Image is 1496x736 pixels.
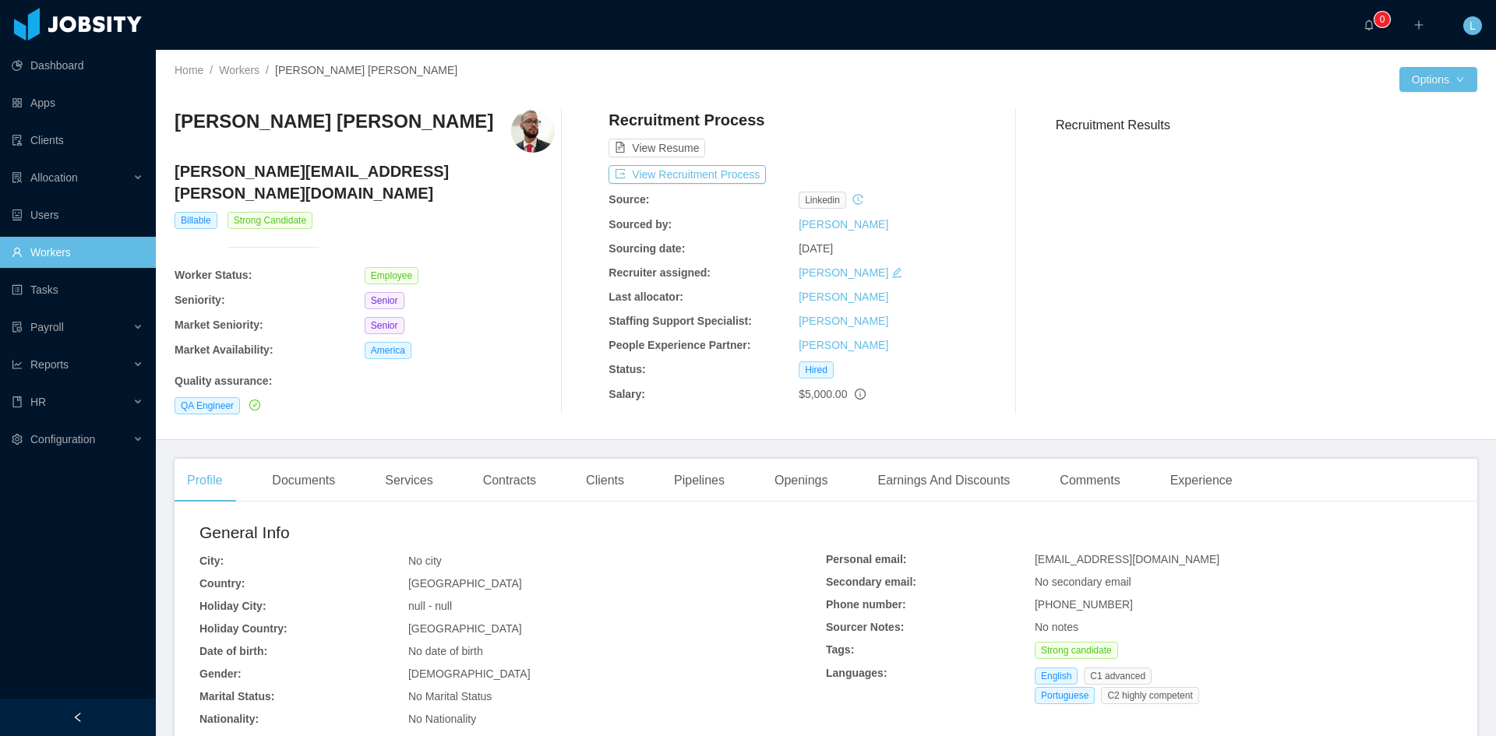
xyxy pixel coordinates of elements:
[609,266,711,279] b: Recruiter assigned:
[249,400,260,410] i: icon: check-circle
[471,459,549,502] div: Contracts
[826,598,906,611] b: Phone number:
[1035,621,1078,633] span: No notes
[199,713,259,725] b: Nationality:
[891,267,902,278] i: icon: edit
[175,375,272,387] b: Quality assurance :
[1056,115,1477,135] h3: Recruitment Results
[175,294,225,306] b: Seniority:
[826,643,854,656] b: Tags:
[365,292,404,309] span: Senior
[30,321,64,333] span: Payroll
[175,459,235,502] div: Profile
[175,160,555,204] h4: [PERSON_NAME][EMAIL_ADDRESS][PERSON_NAME][DOMAIN_NAME]
[408,690,492,703] span: No Marital Status
[408,622,522,635] span: [GEOGRAPHIC_DATA]
[12,50,143,81] a: icon: pie-chartDashboard
[609,218,672,231] b: Sourced by:
[1035,667,1078,685] span: English
[266,64,269,76] span: /
[609,291,683,303] b: Last allocator:
[199,690,274,703] b: Marital Status:
[12,274,143,305] a: icon: profileTasks
[219,64,259,76] a: Workers
[12,396,23,407] i: icon: book
[408,600,452,612] span: null - null
[609,139,705,157] button: icon: file-textView Resume
[199,645,267,657] b: Date of birth:
[12,87,143,118] a: icon: appstoreApps
[365,342,411,359] span: America
[852,194,863,205] i: icon: history
[30,396,46,408] span: HR
[1364,19,1374,30] i: icon: bell
[175,343,273,356] b: Market Availability:
[826,553,907,565] b: Personal email:
[199,600,266,612] b: Holiday City:
[408,577,522,590] span: [GEOGRAPHIC_DATA]
[199,577,245,590] b: Country:
[12,172,23,183] i: icon: solution
[408,713,476,725] span: No Nationality
[609,363,645,375] b: Status:
[1374,12,1390,27] sup: 0
[826,576,916,588] b: Secondary email:
[372,459,445,502] div: Services
[199,622,288,635] b: Holiday Country:
[12,322,23,333] i: icon: file-protect
[855,389,866,400] span: info-circle
[199,555,224,567] b: City:
[1047,459,1132,502] div: Comments
[408,645,483,657] span: No date of birth
[1101,687,1198,704] span: C2 highly competent
[609,142,705,154] a: icon: file-textView Resume
[826,667,887,679] b: Languages:
[609,193,649,206] b: Source:
[1413,19,1424,30] i: icon: plus
[1035,598,1133,611] span: [PHONE_NUMBER]
[408,555,442,567] span: No city
[1035,642,1118,659] span: Strong candidate
[12,199,143,231] a: icon: robotUsers
[175,269,252,281] b: Worker Status:
[199,520,826,545] h2: General Info
[1035,576,1131,588] span: No secondary email
[662,459,737,502] div: Pipelines
[799,339,888,351] a: [PERSON_NAME]
[1470,16,1476,35] span: L
[1035,553,1219,565] span: [EMAIL_ADDRESS][DOMAIN_NAME]
[1158,459,1245,502] div: Experience
[1399,67,1477,92] button: Optionsicon: down
[799,242,833,255] span: [DATE]
[609,388,645,400] b: Salary:
[259,459,348,502] div: Documents
[246,399,260,411] a: icon: check-circle
[826,621,904,633] b: Sourcer Notes:
[799,266,888,279] a: [PERSON_NAME]
[175,64,203,76] a: Home
[609,165,766,184] button: icon: exportView Recruitment Process
[12,125,143,156] a: icon: auditClients
[799,218,888,231] a: [PERSON_NAME]
[12,359,23,370] i: icon: line-chart
[30,358,69,371] span: Reports
[799,361,834,379] span: Hired
[609,315,752,327] b: Staffing Support Specialist:
[275,64,457,76] span: [PERSON_NAME] [PERSON_NAME]
[210,64,213,76] span: /
[30,433,95,445] span: Configuration
[799,315,888,327] a: [PERSON_NAME]
[799,388,847,400] span: $5,000.00
[799,192,846,209] span: linkedin
[865,459,1022,502] div: Earnings And Discounts
[762,459,841,502] div: Openings
[12,237,143,268] a: icon: userWorkers
[175,319,263,331] b: Market Seniority:
[1084,667,1152,685] span: C1 advanced
[511,109,555,153] img: 1b88f4ed-49fd-4ab8-8326-ae4af38afdbf_664cf1df77e0c-400w.png
[12,434,23,445] i: icon: setting
[1035,687,1095,704] span: Portuguese
[30,171,78,184] span: Allocation
[365,267,418,284] span: Employee
[573,459,637,502] div: Clients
